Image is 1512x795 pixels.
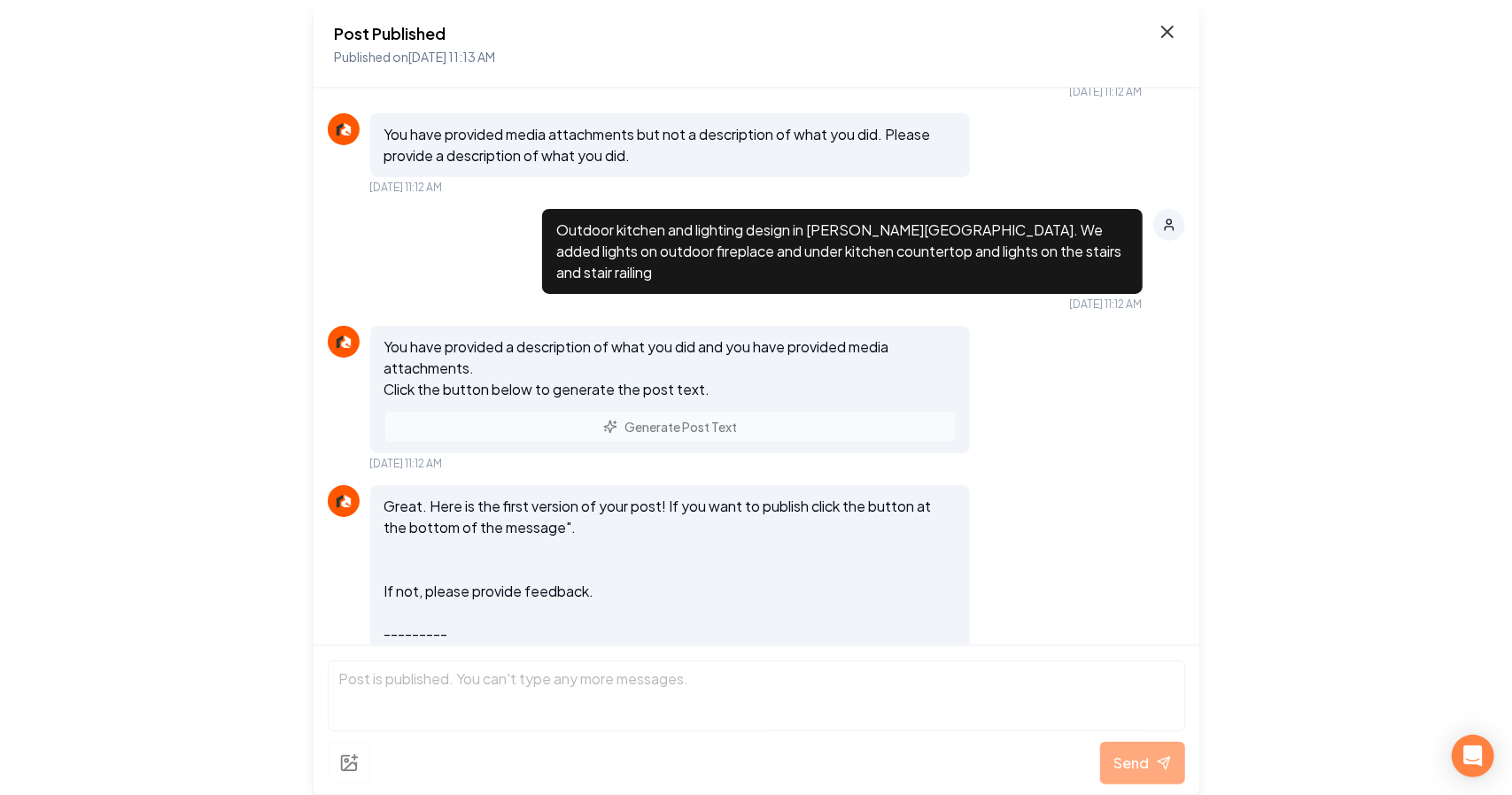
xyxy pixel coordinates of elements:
[333,119,354,140] img: Rebolt Logo
[384,496,957,751] p: Great. Here is the first version of your post! If you want to publish click the button at the bot...
[333,331,354,352] img: Rebolt Logo
[335,49,496,65] span: Published on [DATE] 11:13 AM
[384,124,957,166] p: You have provided media attachments but not a description of what you did. Please provide a descr...
[335,21,496,46] h2: Post Published
[556,220,1128,283] p: Outdoor kitchen and lighting design in [PERSON_NAME][GEOGRAPHIC_DATA]. We added lights on outdoor...
[370,181,443,195] span: [DATE] 11:12 AM
[1452,735,1494,777] div: Open Intercom Messenger
[1070,85,1143,99] span: [DATE] 11:12 AM
[370,457,443,471] span: [DATE] 11:12 AM
[333,490,354,512] img: Rebolt Logo
[1070,297,1143,312] span: [DATE] 11:12 AM
[384,336,957,400] p: You have provided a description of what you did and you have provided media attachments. Click th...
